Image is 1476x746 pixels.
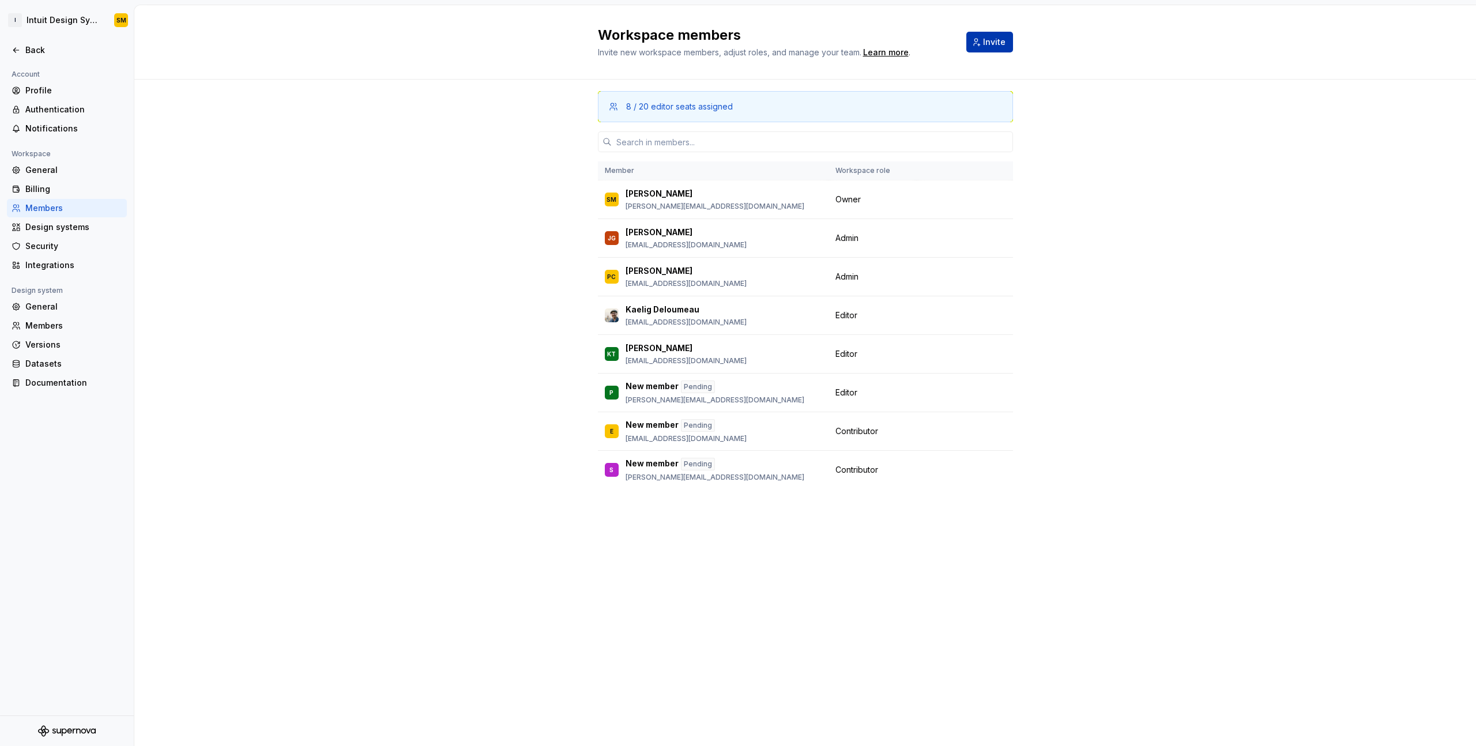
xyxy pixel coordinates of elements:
span: Editor [835,387,857,398]
a: General [7,297,127,316]
div: Security [25,240,122,252]
p: [PERSON_NAME][EMAIL_ADDRESS][DOMAIN_NAME] [626,473,804,482]
p: [PERSON_NAME][EMAIL_ADDRESS][DOMAIN_NAME] [626,395,804,405]
a: Members [7,199,127,217]
button: IIntuit Design SystemSM [2,7,131,33]
div: 8 / 20 editor seats assigned [626,101,733,112]
span: Contributor [835,464,878,476]
p: [PERSON_NAME] [626,342,692,354]
a: Datasets [7,355,127,373]
p: [PERSON_NAME] [626,227,692,238]
a: Documentation [7,374,127,392]
p: New member [626,380,679,393]
span: . [861,48,910,57]
div: Pending [681,380,715,393]
p: [PERSON_NAME] [626,188,692,199]
p: [PERSON_NAME] [626,265,692,277]
a: General [7,161,127,179]
a: Security [7,237,127,255]
div: Documentation [25,377,122,389]
span: Editor [835,348,857,360]
div: Pending [681,419,715,432]
p: New member [626,458,679,470]
h2: Workspace members [598,26,952,44]
div: Integrations [25,259,122,271]
p: New member [626,419,679,432]
span: Admin [835,232,859,244]
span: Contributor [835,425,878,437]
span: Admin [835,271,859,282]
p: [EMAIL_ADDRESS][DOMAIN_NAME] [626,318,747,327]
div: Workspace [7,147,55,161]
span: Owner [835,194,861,205]
div: E [610,425,613,437]
div: Billing [25,183,122,195]
div: Design systems [25,221,122,233]
div: S [609,464,613,476]
p: [PERSON_NAME][EMAIL_ADDRESS][DOMAIN_NAME] [626,202,804,211]
th: Workspace role [829,161,917,180]
div: Account [7,67,44,81]
a: Integrations [7,256,127,274]
div: I [8,13,22,27]
p: [EMAIL_ADDRESS][DOMAIN_NAME] [626,240,747,250]
a: Notifications [7,119,127,138]
button: Invite [966,32,1013,52]
div: Notifications [25,123,122,134]
p: [EMAIL_ADDRESS][DOMAIN_NAME] [626,279,747,288]
div: Authentication [25,104,122,115]
svg: Supernova Logo [38,725,96,737]
a: Profile [7,81,127,100]
div: Profile [25,85,122,96]
a: Members [7,317,127,335]
img: Kaelig Deloumeau [605,308,619,322]
a: Design systems [7,218,127,236]
div: General [25,301,122,312]
input: Search in members... [612,131,1013,152]
div: Intuit Design System [27,14,100,26]
div: PC [607,271,616,282]
a: Authentication [7,100,127,119]
span: Editor [835,310,857,321]
span: Invite new workspace members, adjust roles, and manage your team. [598,47,861,57]
a: Learn more [863,47,909,58]
div: Members [25,320,122,331]
div: SM [116,16,126,25]
span: Invite [983,36,1006,48]
p: [EMAIL_ADDRESS][DOMAIN_NAME] [626,434,747,443]
div: JG [608,232,616,244]
div: Datasets [25,358,122,370]
a: Billing [7,180,127,198]
th: Member [598,161,829,180]
div: Back [25,44,122,56]
div: P [609,387,613,398]
a: Versions [7,336,127,354]
a: Back [7,41,127,59]
p: Kaelig Deloumeau [626,304,699,315]
div: Design system [7,284,67,297]
div: SM [607,194,616,205]
div: Members [25,202,122,214]
p: [EMAIL_ADDRESS][DOMAIN_NAME] [626,356,747,366]
div: Pending [681,458,715,470]
div: General [25,164,122,176]
div: KT [607,348,616,360]
div: Versions [25,339,122,351]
